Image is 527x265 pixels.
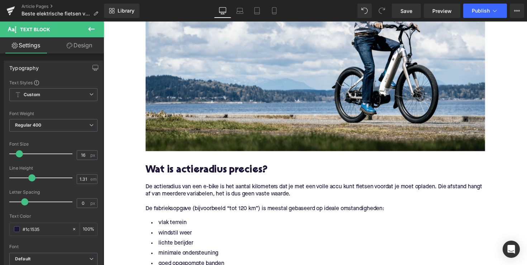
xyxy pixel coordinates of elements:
[90,177,96,181] span: em
[510,4,524,18] button: More
[463,4,507,18] button: Publish
[43,201,391,212] li: vlak terrein
[9,142,98,147] div: Font Size
[24,92,40,98] b: Custom
[9,244,98,249] div: Font
[9,111,98,116] div: Font Weight
[15,256,30,262] i: Default
[22,4,104,9] a: Article Pages
[424,4,460,18] a: Preview
[214,4,231,18] a: Desktop
[43,222,391,232] li: lichte berijder
[266,4,283,18] a: Mobile
[9,190,98,195] div: Letter Spacing
[375,4,389,18] button: Redo
[357,4,372,18] button: Undo
[43,212,391,222] li: windstil weer
[9,61,39,71] div: Typography
[9,80,98,85] div: Text Styles
[20,27,50,32] span: Text Block
[22,11,90,16] span: Beste elektrische fietsen voor zware mensen: vind jouw ideale e-bike
[43,147,391,158] h2: Wat is actieradius precies?
[90,153,96,157] span: px
[503,241,520,258] div: Open Intercom Messenger
[472,8,490,14] span: Publish
[231,4,248,18] a: Laptop
[118,8,134,14] span: Library
[23,225,68,233] input: Color
[53,37,105,53] a: Design
[400,7,412,15] span: Save
[15,122,42,128] b: Regular 400
[43,232,391,243] li: minimale ondersteuning
[248,4,266,18] a: Tablet
[43,166,391,181] p: De actieradius van een e-bike is het aantal kilometers dat je met een volle accu kunt fietsen voo...
[432,7,452,15] span: Preview
[104,4,139,18] a: New Library
[43,188,391,196] p: De fabrieksopgave (bijvoorbeeld “tot 120 km”) is meestal gebaseerd op ideale omstandigheden:
[43,243,391,253] li: goed opgepompte banden
[80,223,97,236] div: %
[90,201,96,205] span: px
[9,214,98,219] div: Text Color
[9,166,98,171] div: Line Height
